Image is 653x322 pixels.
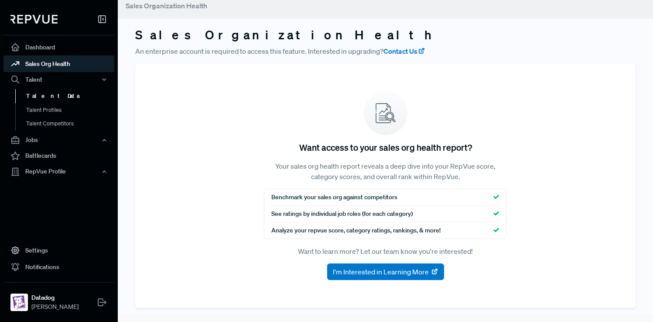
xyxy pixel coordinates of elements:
span: Benchmark your sales org against competitors [271,193,397,202]
h5: Want access to your sales org health report? [299,142,472,152]
span: [PERSON_NAME] [31,302,79,312]
span: I'm Interested in Learning More [333,267,429,277]
a: Talent Competitors [15,117,126,131]
span: Analyze your repvue score, category ratings, rankings, & more! [271,226,441,235]
p: Your sales org health report reveals a deep dive into your RepVue score, category scores, and ove... [264,161,507,182]
a: Sales Org Health [3,55,114,72]
a: DatadogDatadog[PERSON_NAME] [3,282,114,315]
img: Datadog [12,295,26,309]
button: Talent [3,72,114,87]
p: An enterprise account is required to access this feature. Interested in upgrading? [135,46,636,56]
h3: Sales Organization Health [135,28,636,42]
a: Battlecards [3,147,114,164]
span: See ratings by individual job roles (for each category) [271,209,413,218]
a: Talent Data [15,89,126,103]
span: Sales Organization Health [126,1,207,10]
button: I'm Interested in Learning More [327,263,444,280]
a: Notifications [3,259,114,275]
a: Contact Us [383,46,425,56]
p: Want to learn more? Let our team know you're interested! [264,246,507,256]
a: Settings [3,242,114,259]
strong: Datadog [31,293,79,302]
button: Jobs [3,132,114,147]
img: RepVue [10,15,58,24]
a: Talent Profiles [15,103,126,117]
a: Dashboard [3,39,114,55]
button: RepVue Profile [3,164,114,179]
